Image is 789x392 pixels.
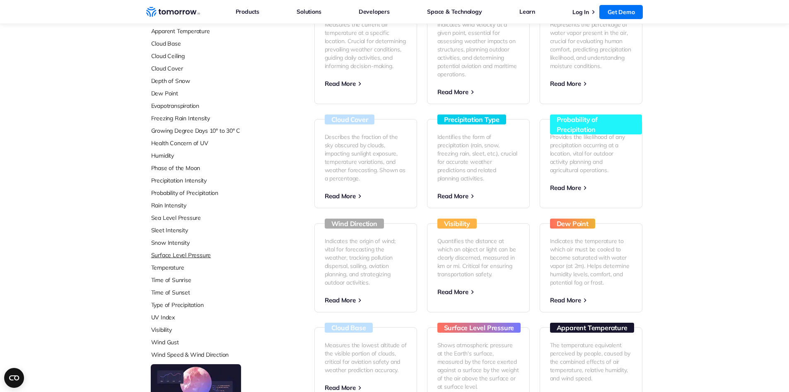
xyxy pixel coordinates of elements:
span: Read More [550,296,581,304]
a: Dew Point Indicates the temperature to which air must be cooled to become saturated with water va... [540,223,642,312]
h3: Surface Level Pressure [437,323,521,333]
p: Indicates the origin of wind; vital for forecasting the weather, tracking pollution dispersal, sa... [325,237,407,287]
a: Wind Gust [151,338,261,346]
h3: Probability of Precipitation [550,114,642,134]
a: Sleet Intensity [151,226,261,234]
a: Dew Point [151,89,261,97]
a: Health Concern of UV [151,139,261,147]
a: Visibility [151,326,261,334]
h3: Precipitation Type [437,114,506,124]
a: Humidity Represents the percentage of water vapor present in the air, crucial for evaluating huma... [540,7,642,104]
a: Freezing Rain Intensity [151,114,261,122]
a: Probability of Precipitation [151,189,261,197]
a: Temperature Measures the current air temperature at a specific location. Crucial for determining ... [314,7,417,104]
p: Provides the likelihood of any precipitation occurring at a location, vital for outdoor activity ... [550,133,632,174]
a: Wind Speed & Wind Direction [151,351,261,359]
a: Humidity [151,151,261,160]
a: Cloud Cover Describes the fraction of the sky obscured by clouds, impacting sunlight exposure, te... [314,119,417,208]
a: Phase of the Moon [151,164,261,172]
p: Shows atmospheric pressure at the Earth's surface, measured by the force exerted against a surfac... [437,341,519,391]
a: Learn [519,6,535,17]
a: Get Demo [599,5,643,19]
span: Read More [437,192,468,200]
p: The temperature equivalent perceived by people, caused by the combined effects of air temperature... [550,341,632,382]
a: Cloud Ceiling [151,52,261,60]
p: Quantifies the distance at which an object or light can be clearly discerned, measured in km or m... [437,237,519,278]
a: Sea Level Pressure [151,214,261,222]
a: Probability of Precipitation Provides the likelihood of any precipitation occurring at a location... [540,119,642,208]
a: Wind Direction Indicates the origin of wind; vital for forecasting the weather, tracking pollutio... [314,223,417,312]
a: Products [236,6,259,17]
a: Depth of Snow [151,77,261,85]
p: Measures the lowest altitude of the visible portion of clouds, critical for aviation safety and w... [325,341,407,374]
a: Temperature [151,263,261,272]
span: Read More [437,88,468,96]
a: Visibility Quantifies the distance at which an object or light can be clearly discerned, measured... [427,223,530,312]
a: Cloud Base [151,39,261,48]
a: Time of Sunset [151,288,261,297]
a: Snow Intensity [151,239,261,247]
a: UV Index [151,313,261,321]
h3: Apparent Temperature [550,323,634,333]
a: Time of Sunrise [151,276,261,284]
span: Read More [325,80,356,88]
a: Precipitation Intensity [151,176,261,185]
a: Precipitation Type Identifies the form of precipitation (rain, snow, freezing rain, sleet, etc.),... [427,119,530,208]
a: Type of Precipitation [151,301,261,309]
span: Read More [550,80,581,88]
h3: Visibility [437,219,477,229]
p: Indicates wind velocity at a given point, essential for assessing weather impacts on structures, ... [437,20,519,78]
p: Represents the percentage of water vapor present in the air, crucial for evaluating human comfort... [550,20,632,70]
a: Cloud Cover [151,64,261,73]
h3: Cloud Cover [325,114,375,124]
p: Measures the current air temperature at a specific location. Crucial for determining prevailing w... [325,20,407,70]
h3: Wind Direction [325,219,384,229]
a: Surface Level Pressure [151,251,261,259]
a: Wind Speed Indicates wind velocity at a given point, essential for assessing weather impacts on s... [427,7,530,104]
span: Read More [325,192,356,200]
a: Log In [572,8,589,16]
a: Space & Technology [427,6,482,17]
a: Developers [359,6,390,17]
h3: Cloud Base [325,323,373,333]
a: Solutions [297,6,321,17]
a: Home link [146,6,200,18]
h3: Dew Point [550,219,595,229]
span: Read More [550,184,581,192]
p: Describes the fraction of the sky obscured by clouds, impacting sunlight exposure, temperature va... [325,133,407,183]
span: Read More [325,384,356,392]
p: Indicates the temperature to which air must be cooled to become saturated with water vapor (at 2m... [550,237,632,287]
span: Read More [437,288,468,296]
a: Apparent Temperature [151,27,261,35]
a: Evapotranspiration [151,102,261,110]
a: Growing Degree Days 10° to 30° C [151,127,261,135]
button: Open CMP widget [4,368,24,388]
p: Identifies the form of precipitation (rain, snow, freezing rain, sleet, etc.), crucial for accura... [437,133,519,183]
span: Read More [325,296,356,304]
a: Rain Intensity [151,201,261,209]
